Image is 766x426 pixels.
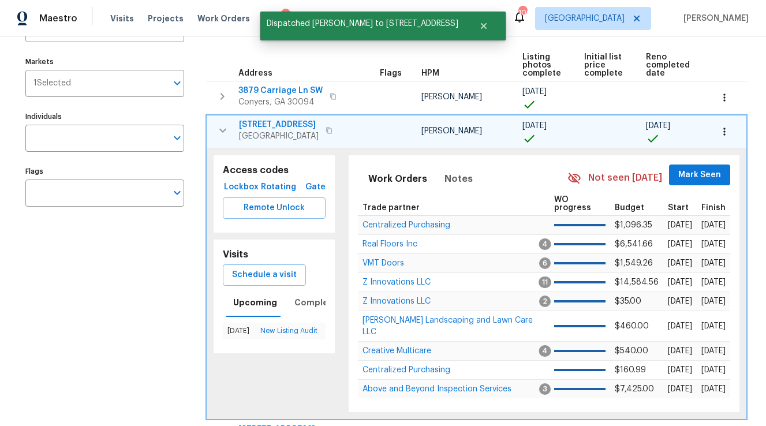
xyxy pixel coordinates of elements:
[668,297,692,305] span: [DATE]
[223,264,306,286] button: Schedule a visit
[701,221,726,229] span: [DATE]
[678,168,721,182] span: Mark Seen
[25,58,184,65] label: Markets
[169,130,185,146] button: Open
[363,347,431,354] a: Creative Multicare
[522,88,547,96] span: [DATE]
[421,93,482,101] span: [PERSON_NAME]
[363,366,450,374] span: Centralized Purchasing
[615,259,653,267] span: $1,549.26
[522,53,565,77] span: Listing photos complete
[615,278,659,286] span: $14,584.56
[169,185,185,201] button: Open
[264,180,292,195] span: Rotating
[701,240,726,248] span: [DATE]
[668,385,692,393] span: [DATE]
[197,13,250,24] span: Work Orders
[301,180,329,195] span: Gate
[554,196,591,212] span: WO progress
[701,297,726,305] span: [DATE]
[615,204,644,212] span: Budget
[668,240,692,248] span: [DATE]
[380,69,402,77] span: Flags
[444,171,473,187] span: Notes
[260,177,297,198] button: Rotating
[539,296,551,307] span: 2
[668,259,692,267] span: [DATE]
[238,69,272,77] span: Address
[223,165,326,177] h5: Access codes
[701,366,726,374] span: [DATE]
[232,268,297,282] span: Schedule a visit
[539,238,551,250] span: 4
[260,12,465,36] span: Dispatched [PERSON_NAME] to [STREET_ADDRESS]
[239,119,319,130] span: [STREET_ADDRESS]
[223,323,256,339] td: [DATE]
[701,385,726,393] span: [DATE]
[239,130,319,142] span: [GEOGRAPHIC_DATA]
[363,367,450,373] a: Centralized Purchasing
[363,317,533,335] a: [PERSON_NAME] Landscaping and Lawn Care LLC
[545,13,625,24] span: [GEOGRAPHIC_DATA]
[33,79,71,88] span: 1 Selected
[668,221,692,229] span: [DATE]
[238,85,323,96] span: 3879 Carriage Ln SW
[223,249,248,261] h5: Visits
[701,347,726,355] span: [DATE]
[232,201,316,215] span: Remote Unlock
[260,327,317,334] a: New Listing Audit
[615,347,648,355] span: $540.00
[646,122,670,130] span: [DATE]
[110,13,134,24] span: Visits
[518,7,526,18] div: 106
[363,347,431,355] span: Creative Multicare
[539,276,551,288] span: 11
[679,13,749,24] span: [PERSON_NAME]
[223,197,326,219] button: Remote Unlock
[615,297,641,305] span: $35.00
[294,296,343,310] span: Completed
[421,69,439,77] span: HPM
[363,385,511,393] span: Above and Beyond Inspection Services
[363,386,511,393] a: Above and Beyond Inspection Services
[615,240,653,248] span: $6,541.66
[281,9,290,20] div: 5
[169,75,185,91] button: Open
[238,96,323,108] span: Conyers, GA 30094
[223,177,260,198] button: Lockbox
[669,165,730,186] button: Mark Seen
[668,278,692,286] span: [DATE]
[668,347,692,355] span: [DATE]
[701,259,726,267] span: [DATE]
[615,366,646,374] span: $160.99
[615,385,654,393] span: $7,425.00
[522,122,547,130] span: [DATE]
[615,322,649,330] span: $460.00
[668,322,692,330] span: [DATE]
[668,204,689,212] span: Start
[668,366,692,374] span: [DATE]
[701,278,726,286] span: [DATE]
[148,13,184,24] span: Projects
[25,113,184,120] label: Individuals
[227,180,255,195] span: Lockbox
[539,383,551,395] span: 3
[539,345,551,357] span: 4
[39,13,77,24] span: Maestro
[588,171,662,185] span: Not seen [DATE]
[297,177,334,198] button: Gate
[539,257,551,269] span: 6
[25,168,184,175] label: Flags
[584,53,626,77] span: Initial list price complete
[465,14,503,38] button: Close
[701,204,726,212] span: Finish
[233,296,277,310] span: Upcoming
[646,53,692,77] span: Reno completed date
[615,221,652,229] span: $1,096.35
[701,322,726,330] span: [DATE]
